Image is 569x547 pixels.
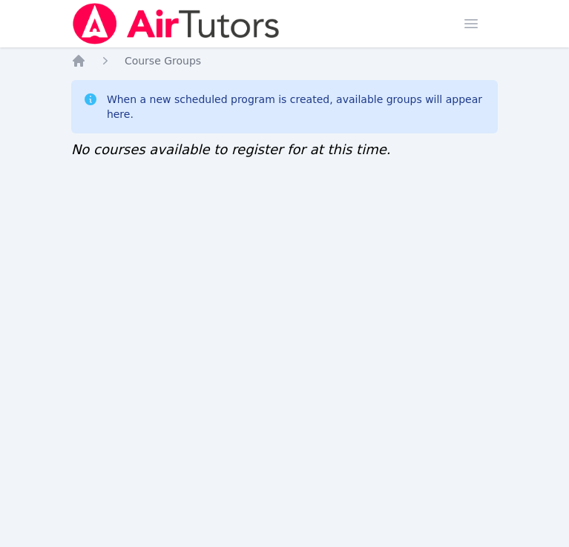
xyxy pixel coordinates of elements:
[125,53,201,68] a: Course Groups
[125,55,201,67] span: Course Groups
[71,3,281,44] img: Air Tutors
[71,53,498,68] nav: Breadcrumb
[107,92,486,122] div: When a new scheduled program is created, available groups will appear here.
[71,142,391,157] span: No courses available to register for at this time.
